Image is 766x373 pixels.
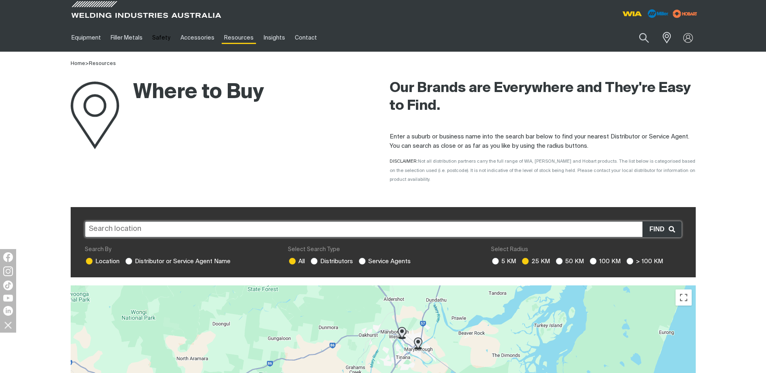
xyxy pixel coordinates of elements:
[67,24,106,52] a: Equipment
[85,245,275,254] div: Search By
[642,222,681,237] button: Find
[258,24,290,52] a: Insights
[630,28,658,47] button: Search products
[625,258,663,264] label: > 100 KM
[555,258,584,264] label: 50 KM
[147,24,175,52] a: Safety
[85,61,89,66] span: >
[358,258,411,264] label: Service Agents
[106,24,147,52] a: Filler Metals
[676,289,692,306] button: Toggle fullscreen view
[390,159,695,182] span: DISCLAIMER:
[124,258,231,264] label: Distributor or Service Agent Name
[71,80,264,106] h1: Where to Buy
[71,61,85,66] a: Home
[3,281,13,290] img: TikTok
[3,295,13,302] img: YouTube
[3,266,13,276] img: Instagram
[89,61,116,66] a: Resources
[589,258,621,264] label: 100 KM
[288,245,478,254] div: Select Search Type
[390,132,696,151] p: Enter a suburb or business name into the search bar below to find your nearest Distributor or Ser...
[521,258,550,264] label: 25 KM
[67,24,541,52] nav: Main
[310,258,353,264] label: Distributors
[390,80,696,115] h2: Our Brands are Everywhere and They're Easy to Find.
[670,8,700,20] img: miller
[491,245,681,254] div: Select Radius
[3,252,13,262] img: Facebook
[85,258,120,264] label: Location
[390,159,695,182] span: Not all distribution partners carry the full range of WIA, [PERSON_NAME] and Hobart products. The...
[649,224,668,235] span: Find
[176,24,219,52] a: Accessories
[3,306,13,316] img: LinkedIn
[288,258,305,264] label: All
[1,318,15,332] img: hide socials
[491,258,516,264] label: 5 KM
[290,24,322,52] a: Contact
[85,221,682,237] input: Search location
[219,24,258,52] a: Resources
[620,28,657,47] input: Product name or item number...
